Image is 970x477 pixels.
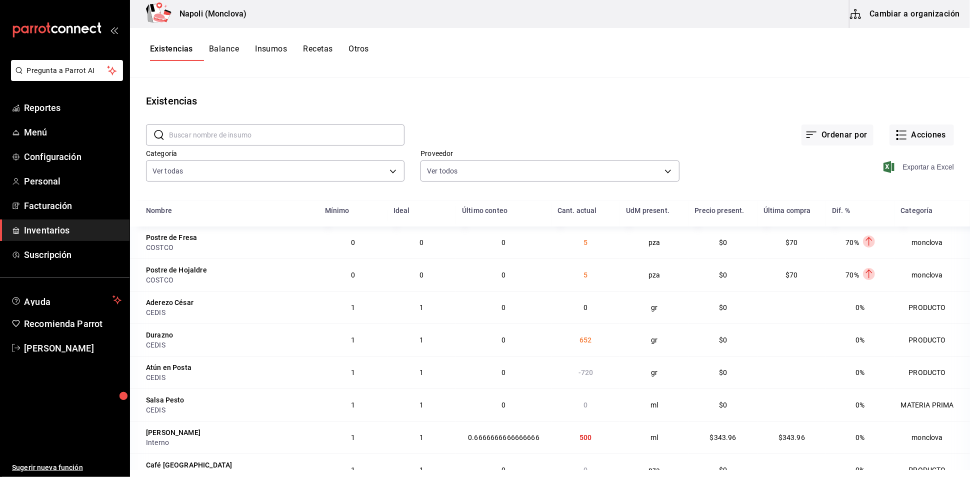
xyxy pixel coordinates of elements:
span: Suscripción [24,248,121,261]
td: gr [620,356,688,388]
div: navigation tabs [150,44,369,61]
span: 5 [584,271,588,279]
span: 1 [351,401,355,409]
div: Mínimo [325,206,349,214]
label: Categoría [146,150,404,157]
button: Insumos [255,44,287,61]
span: 500 [579,433,591,441]
button: Exportar a Excel [885,161,954,173]
span: 0 [501,238,505,246]
td: ml [620,388,688,421]
button: Balance [209,44,239,61]
div: Salsa Pesto [146,395,184,405]
td: PRODUCTO [894,356,970,388]
span: Personal [24,174,121,188]
span: 0 [501,336,505,344]
span: 0 [584,303,588,311]
div: Último conteo [462,206,507,214]
span: 1 [351,466,355,474]
span: 1 [351,336,355,344]
span: 0% [856,466,865,474]
span: $0 [719,368,727,376]
span: 0 [501,466,505,474]
span: 0.6666666666666666 [468,433,539,441]
td: MATERIA PRIMA [894,388,970,421]
div: Nombre [146,206,172,214]
div: CEDIS [146,405,313,415]
td: monclova [894,226,970,258]
div: Interno [146,437,313,447]
span: 0% [856,336,865,344]
span: 1 [351,303,355,311]
div: CEDIS [146,340,313,350]
span: $70 [785,238,797,246]
td: gr [620,323,688,356]
td: monclova [894,421,970,453]
span: 1 [419,433,423,441]
span: Ver todos [427,166,457,176]
button: Pregunta a Parrot AI [11,60,123,81]
div: Categoría [900,206,932,214]
div: Ideal [393,206,410,214]
div: Atún en Posta [146,362,191,372]
span: 652 [579,336,591,344]
label: Proveedor [420,150,679,157]
button: open_drawer_menu [110,26,118,34]
h3: Napoli (Monclova) [171,8,246,20]
div: UdM present. [626,206,669,214]
span: Recomienda Parrot [24,317,121,330]
span: $70 [785,271,797,279]
span: 0 [419,238,423,246]
span: 70% [846,271,859,279]
span: 0% [856,401,865,409]
span: Menú [24,125,121,139]
span: Configuración [24,150,121,163]
td: PRODUCTO [894,323,970,356]
span: 0 [501,368,505,376]
td: ml [620,421,688,453]
div: Durazno [146,330,173,340]
div: Postre de Fresa [146,232,197,242]
button: Acciones [889,124,954,145]
td: pza [620,226,688,258]
td: PRODUCTO [894,291,970,323]
span: -720 [578,368,593,376]
span: Inventarios [24,223,121,237]
div: COSTCO [146,275,313,285]
span: 1 [419,368,423,376]
span: Pregunta a Parrot AI [27,65,107,76]
span: 0 [584,401,588,409]
span: 0% [856,368,865,376]
span: 0 [501,271,505,279]
span: 0 [419,271,423,279]
div: Postre de Hojaldre [146,265,207,275]
td: pza [620,258,688,291]
span: 1 [419,303,423,311]
a: Pregunta a Parrot AI [7,72,123,83]
span: 0% [856,303,865,311]
div: COSTCO [146,242,313,252]
span: Sugerir nueva función [12,462,121,473]
span: $0 [719,401,727,409]
input: Buscar nombre de insumo [169,125,404,145]
div: Existencias [146,93,197,108]
span: 0 [501,401,505,409]
div: CEDIS [146,372,313,382]
span: $0 [719,303,727,311]
span: 0 [351,238,355,246]
span: 1 [419,466,423,474]
span: $0 [719,271,727,279]
span: $343.96 [778,433,805,441]
span: Ayuda [24,294,108,306]
span: 1 [419,336,423,344]
span: 0 [501,303,505,311]
span: Facturación [24,199,121,212]
span: $0 [719,466,727,474]
button: Existencias [150,44,193,61]
span: 0 [584,466,588,474]
td: monclova [894,258,970,291]
span: Reportes [24,101,121,114]
div: Aderezo César [146,297,193,307]
div: Última compra [763,206,811,214]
